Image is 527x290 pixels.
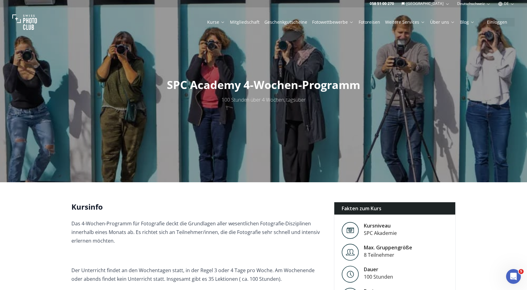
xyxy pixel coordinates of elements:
button: Blog [457,18,477,26]
a: 058 51 00 270 [370,1,394,6]
div: 8 Teilnehmer [364,251,412,259]
a: Fotowettbewerbe [312,19,354,25]
p: Der Unterricht findet an den Wochentagen statt, in der Regel 3 oder 4 Tage pro Woche. Am Wochenen... [71,266,324,283]
button: Kurse [205,18,227,26]
button: Fotoreisen [356,18,383,26]
a: Fotoreisen [359,19,380,25]
p: Das 4-Wochen-Programm für Fotografie deckt die Grundlagen aller wesentlichen Fotografie-Disziplin... [71,219,324,245]
a: Kurse [207,19,225,25]
button: Fotowettbewerbe [310,18,356,26]
div: Fakten zum Kurs [334,202,455,215]
a: Weitere Services [385,19,425,25]
img: Level [342,222,359,239]
button: Einloggen [480,18,515,26]
img: Level [342,266,359,283]
img: Level [342,244,359,261]
button: Geschenkgutscheine [262,18,310,26]
a: Über uns [430,19,455,25]
span: 5 [519,269,524,274]
span: SPC Academy 4-Wochen-Programm [167,77,360,92]
h2: Kursinfo [71,202,324,212]
img: Swiss photo club [12,10,37,34]
div: Kursniveau [364,222,397,229]
button: Über uns [428,18,457,26]
div: Max. Gruppengröße [364,244,412,251]
button: Weitere Services [383,18,428,26]
div: Dauer [364,266,393,273]
a: Geschenkgutscheine [264,19,307,25]
iframe: Intercom live chat [506,269,521,284]
button: Mitgliedschaft [227,18,262,26]
div: 100 Stunden [364,273,393,280]
a: Blog [460,19,475,25]
a: Mitgliedschaft [230,19,259,25]
div: SPC Akademie [364,229,397,237]
span: 100 Stunden über 4 Wochen, tagsüber [222,96,306,103]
